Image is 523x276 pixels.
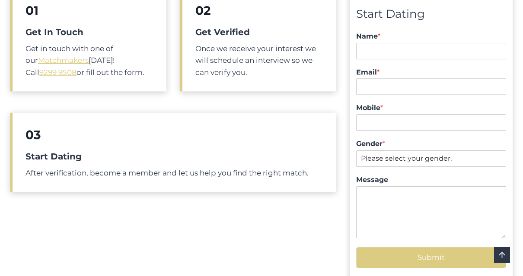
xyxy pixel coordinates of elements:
p: Get in touch with one of our [DATE]! Call or fill out the form. [26,43,153,78]
input: Mobile [356,114,506,131]
h5: Start Dating [26,150,323,163]
label: Message [356,175,506,185]
label: Email [356,68,506,77]
h2: 02 [195,1,323,19]
a: 9299 9508 [39,68,77,77]
label: Gender [356,140,506,149]
div: Start Dating [356,5,506,23]
h5: Get In Touch [26,26,153,39]
p: After verification, become a member and let us help you find the right match. [26,167,323,179]
label: Mobile [356,104,506,113]
label: Name [356,32,506,41]
a: Matchmakers [38,56,89,65]
h5: Get Verified [195,26,323,39]
button: Submit [356,247,506,268]
p: Once we receive your interest we will schedule an interview so we can verify you. [195,43,323,78]
h2: 03 [26,126,323,144]
h2: 01 [26,1,153,19]
a: Scroll to top [494,247,510,263]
